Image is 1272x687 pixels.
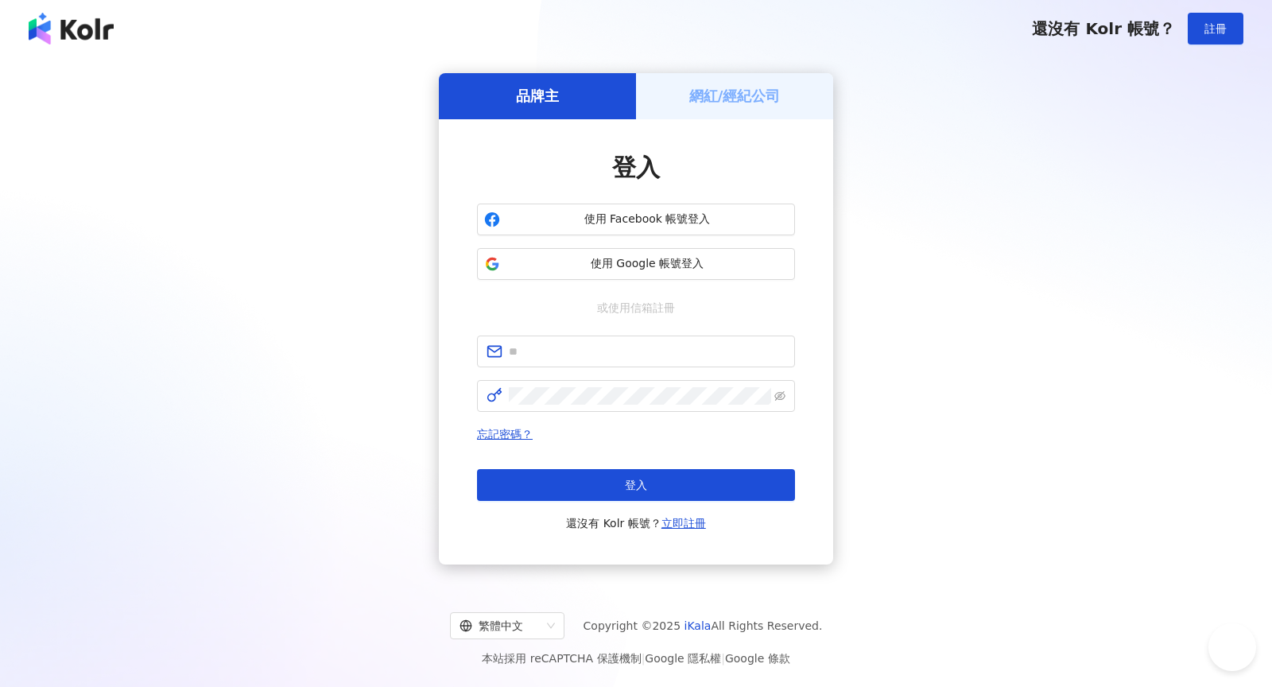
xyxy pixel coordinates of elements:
span: | [721,652,725,665]
button: 註冊 [1188,13,1243,45]
span: 使用 Google 帳號登入 [506,256,788,272]
a: iKala [684,619,712,632]
span: 還沒有 Kolr 帳號？ [566,514,706,533]
button: 使用 Google 帳號登入 [477,248,795,280]
a: 立即註冊 [661,517,706,530]
span: 使用 Facebook 帳號登入 [506,212,788,227]
a: Google 隱私權 [645,652,721,665]
span: 本站採用 reCAPTCHA 保護機制 [482,649,789,668]
button: 使用 Facebook 帳號登入 [477,204,795,235]
a: 忘記密碼？ [477,428,533,441]
span: 還沒有 Kolr 帳號？ [1032,19,1175,38]
span: 註冊 [1204,22,1227,35]
span: 或使用信箱註冊 [586,299,686,316]
span: Copyright © 2025 All Rights Reserved. [584,616,823,635]
iframe: Help Scout Beacon - Open [1208,623,1256,671]
a: Google 條款 [725,652,790,665]
button: 登入 [477,469,795,501]
img: logo [29,13,114,45]
h5: 網紅/經紀公司 [689,86,781,106]
span: 登入 [612,153,660,181]
span: 登入 [625,479,647,491]
div: 繁體中文 [460,613,541,638]
span: | [642,652,646,665]
h5: 品牌主 [516,86,559,106]
span: eye-invisible [774,390,785,402]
